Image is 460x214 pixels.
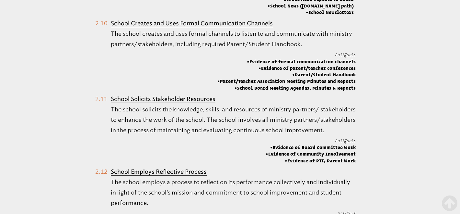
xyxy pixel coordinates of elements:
[111,20,273,27] b: School Creates and Uses Formal Communication Channels
[266,144,356,151] span: Evidence of Board Committee Work
[111,29,356,49] p: The school creates and uses formal channels to listen to and communicate with ministry partners/s...
[226,9,354,16] span: School Newsletters
[217,71,356,78] span: Parent/Student Handbook
[217,78,356,84] span: Parent/Teacher Association Meeting Minutes and Reports
[335,138,356,143] span: Artifacts
[111,95,215,103] b: School Solicits Stakeholder Resources
[217,85,356,91] span: School Board Meeting Agendas, Minutes & Reports
[217,58,356,65] span: Evidence of formal communication channels
[266,151,356,157] span: Evidence of Community Involvement
[335,52,356,57] span: Artifacts
[111,104,356,135] p: The school solicits the knowledge, skills, and resources of ministry partners/ stakeholders to en...
[111,168,207,175] b: School Employs Reflective Process
[111,177,356,208] p: The school employs a process to reflect on its performance collectively and individually in light...
[266,157,356,164] span: Evidence of PTF, Parent Work
[226,3,354,9] span: School News ([DOMAIN_NAME] path)
[217,65,356,71] span: Evidence of parent/teacher conferences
